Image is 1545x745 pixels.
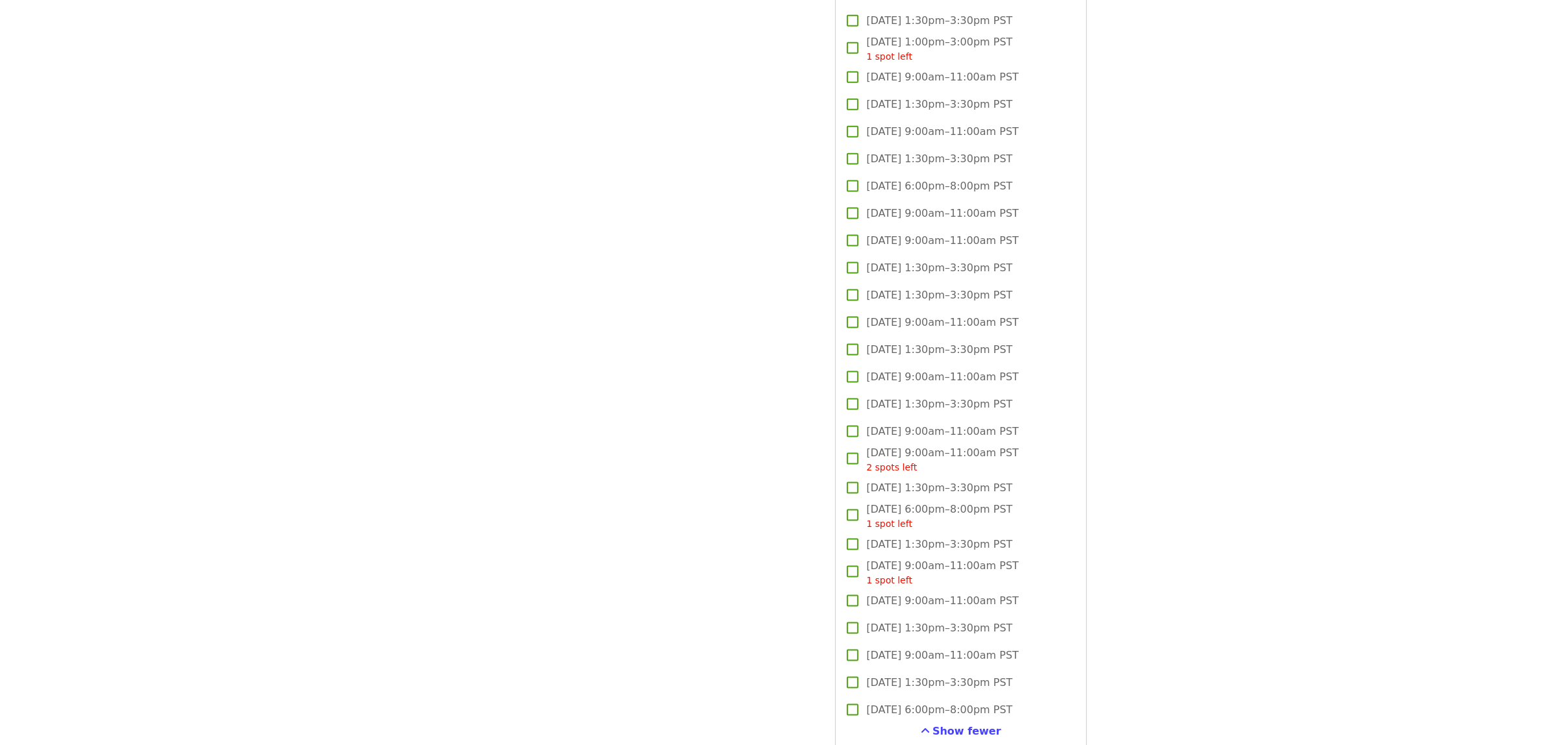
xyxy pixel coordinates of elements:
span: [DATE] 1:30pm–3:30pm PST [866,480,1012,496]
span: [DATE] 6:00pm–8:00pm PST [866,702,1012,718]
span: [DATE] 1:30pm–3:30pm PST [866,287,1012,303]
span: [DATE] 9:00am–11:00am PST [866,233,1019,249]
span: [DATE] 1:30pm–3:30pm PST [866,620,1012,636]
button: See more timeslots [921,724,1001,739]
span: [DATE] 9:00am–11:00am PST [866,124,1019,140]
span: [DATE] 9:00am–11:00am PST [866,593,1019,609]
span: 1 spot left [866,51,912,62]
span: [DATE] 1:30pm–3:30pm PST [866,675,1012,690]
span: [DATE] 9:00am–11:00am PST [866,315,1019,330]
span: [DATE] 1:00pm–3:00pm PST [866,34,1012,64]
span: [DATE] 1:30pm–3:30pm PST [866,260,1012,276]
span: [DATE] 9:00am–11:00am PST [866,445,1019,474]
span: [DATE] 9:00am–11:00am PST [866,69,1019,85]
span: [DATE] 1:30pm–3:30pm PST [866,397,1012,412]
span: Show fewer [932,725,1001,737]
span: [DATE] 6:00pm–8:00pm PST [866,178,1012,194]
span: 1 spot left [866,519,912,529]
span: [DATE] 6:00pm–8:00pm PST [866,502,1012,531]
span: [DATE] 1:30pm–3:30pm PST [866,342,1012,358]
span: 1 spot left [866,575,912,585]
span: [DATE] 1:30pm–3:30pm PST [866,537,1012,552]
span: [DATE] 9:00am–11:00am PST [866,424,1019,439]
span: [DATE] 9:00am–11:00am PST [866,558,1019,587]
span: [DATE] 1:30pm–3:30pm PST [866,97,1012,112]
span: [DATE] 9:00am–11:00am PST [866,206,1019,221]
span: [DATE] 1:30pm–3:30pm PST [866,151,1012,167]
span: [DATE] 9:00am–11:00am PST [866,369,1019,385]
span: [DATE] 9:00am–11:00am PST [866,648,1019,663]
span: [DATE] 1:30pm–3:30pm PST [866,13,1012,29]
span: 2 spots left [866,462,917,472]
